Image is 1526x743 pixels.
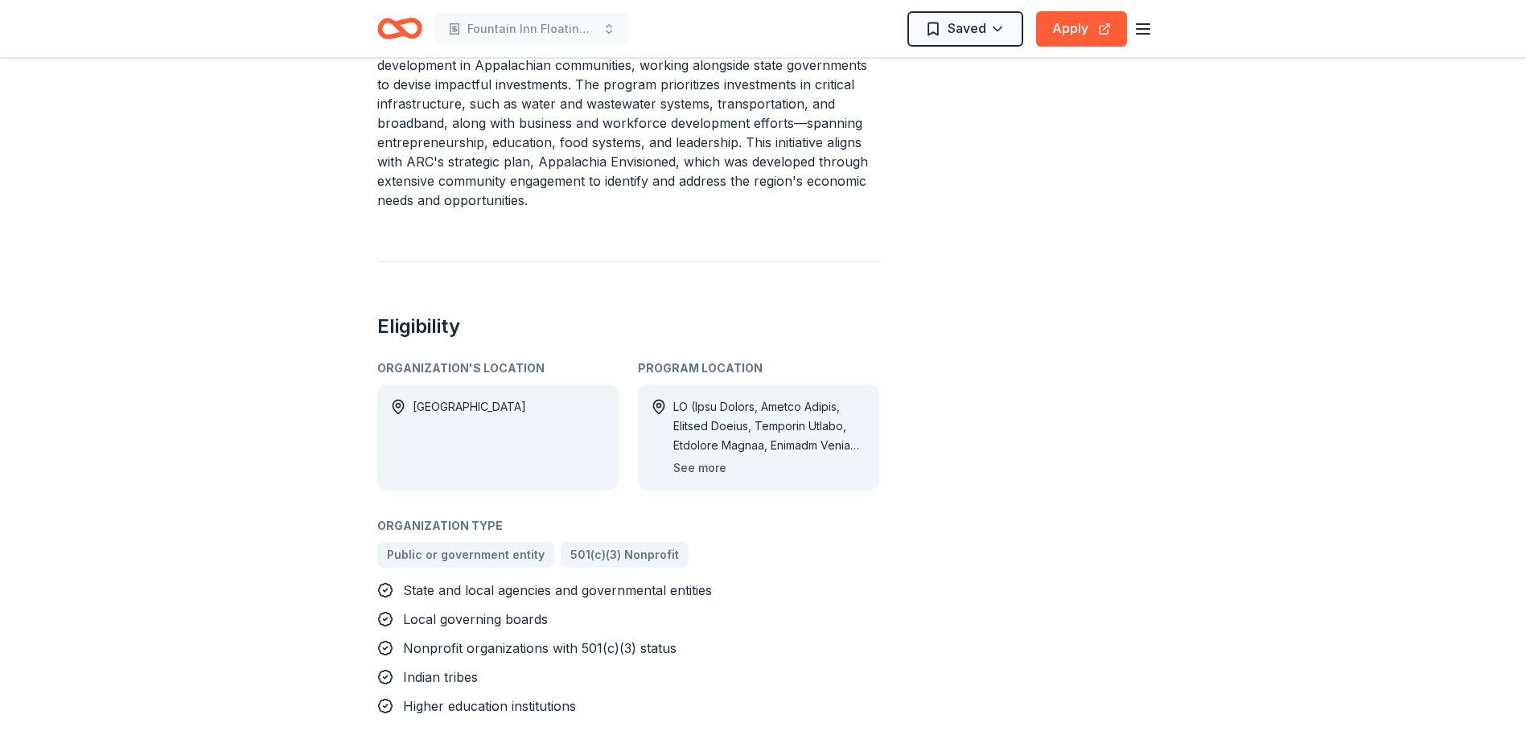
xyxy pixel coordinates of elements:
span: Fountain Inn Floating Incubator Program [467,19,596,39]
button: Saved [907,11,1023,47]
div: LO (Ipsu Dolors, Ametco Adipis, Elitsed Doeius, Temporin Utlabo, Etdolore Magnaa, Enimadm Veniam,... [673,397,866,455]
button: Apply [1036,11,1127,47]
span: Indian tribes [403,669,478,685]
div: [GEOGRAPHIC_DATA] [413,397,526,478]
span: Local governing boards [403,611,548,627]
div: Organization's Location [377,359,619,378]
p: ARC’s Area Development program focuses on “bottom up” economic development in Appalachian communi... [377,36,879,210]
span: 501(c)(3) Nonprofit [570,545,679,564]
a: Public or government entity [377,542,554,568]
a: 501(c)(3) Nonprofit [561,542,689,568]
div: Program Location [638,359,879,378]
span: State and local agencies and governmental entities [403,582,712,598]
span: Nonprofit organizations with 501(c)(3) status [403,640,677,656]
div: Organization Type [377,516,879,536]
a: Home [377,10,422,47]
button: See more [673,458,726,478]
span: Saved [948,18,986,39]
span: Higher education institutions [403,698,576,714]
span: Public or government entity [387,545,545,564]
h2: Eligibility [377,314,879,339]
button: Fountain Inn Floating Incubator Program [435,13,628,45]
